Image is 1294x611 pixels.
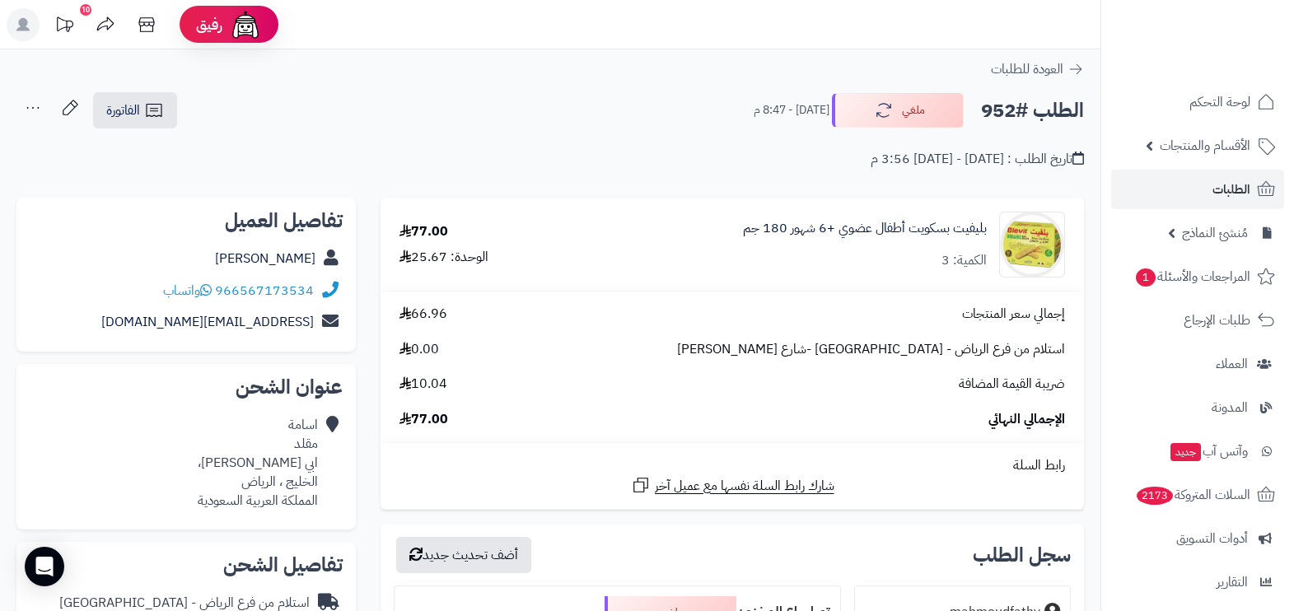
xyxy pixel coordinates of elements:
a: لوحة التحكم [1111,82,1284,122]
h3: سجل الطلب [973,545,1071,565]
a: العودة للطلبات [991,59,1084,79]
div: 10 [80,4,91,16]
span: 66.96 [399,305,447,324]
div: Open Intercom Messenger [25,547,64,586]
span: 1 [1136,268,1156,287]
button: أضف تحديث جديد [396,537,531,573]
div: الكمية: 3 [941,251,987,270]
span: العودة للطلبات [991,59,1063,79]
span: وآتس آب [1169,440,1248,463]
a: وآتس آبجديد [1111,431,1284,471]
h2: عنوان الشحن [30,377,343,397]
a: أدوات التسويق [1111,519,1284,558]
a: 966567173534 [215,281,314,301]
span: شارك رابط السلة نفسها مع عميل آخر [655,477,834,496]
span: الطلبات [1212,178,1250,201]
span: الإجمالي النهائي [988,410,1065,429]
a: العملاء [1111,344,1284,384]
h2: تفاصيل العميل [30,211,343,231]
span: ضريبة القيمة المضافة [959,375,1065,394]
span: لوحة التحكم [1189,91,1250,114]
span: 77.00 [399,410,448,429]
span: مُنشئ النماذج [1182,222,1248,245]
div: تاريخ الطلب : [DATE] - [DATE] 3:56 م [871,150,1084,169]
a: تحديثات المنصة [44,8,85,45]
img: 181898d0f14b4afc74e3b7d6c704d1e50dff-90x90.jpg [1000,212,1064,278]
div: الوحدة: 25.67 [399,248,488,267]
span: التقارير [1217,571,1248,594]
span: الفاتورة [106,100,140,120]
span: المراجعات والأسئلة [1134,265,1250,288]
a: المدونة [1111,388,1284,427]
div: اسامة مقلد ابي [PERSON_NAME]، الخليج ، الرياض المملكة العربية السعودية [198,416,318,510]
h2: تفاصيل الشحن [30,555,343,575]
a: المراجعات والأسئلة1 [1111,257,1284,296]
h2: الطلب #952 [981,94,1084,128]
span: العملاء [1216,352,1248,375]
a: الفاتورة [93,92,177,128]
div: رابط السلة [387,456,1077,475]
span: طلبات الإرجاع [1184,309,1250,332]
div: 77.00 [399,222,448,241]
span: 10.04 [399,375,447,394]
span: إجمالي سعر المنتجات [962,305,1065,324]
a: الطلبات [1111,170,1284,209]
a: واتساب [163,281,212,301]
a: [PERSON_NAME] [215,249,315,268]
a: بليفيت بسكويت أطفال عضوي +6 شهور 180 جم [743,219,987,238]
a: طلبات الإرجاع [1111,301,1284,340]
button: ملغي [832,93,964,128]
a: [EMAIL_ADDRESS][DOMAIN_NAME] [101,312,314,332]
a: التقارير [1111,562,1284,602]
span: المدونة [1212,396,1248,419]
span: 0.00 [399,340,439,359]
span: 2173 [1137,487,1173,505]
span: استلام من فرع الرياض - [GEOGRAPHIC_DATA] -شارع [PERSON_NAME] [677,340,1065,359]
a: شارك رابط السلة نفسها مع عميل آخر [631,475,834,496]
span: أدوات التسويق [1176,527,1248,550]
span: الأقسام والمنتجات [1160,134,1250,157]
img: ai-face.png [229,8,262,41]
span: جديد [1170,443,1201,461]
span: السلات المتروكة [1135,483,1250,506]
span: رفيق [196,15,222,35]
a: السلات المتروكة2173 [1111,475,1284,515]
small: [DATE] - 8:47 م [754,102,829,119]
